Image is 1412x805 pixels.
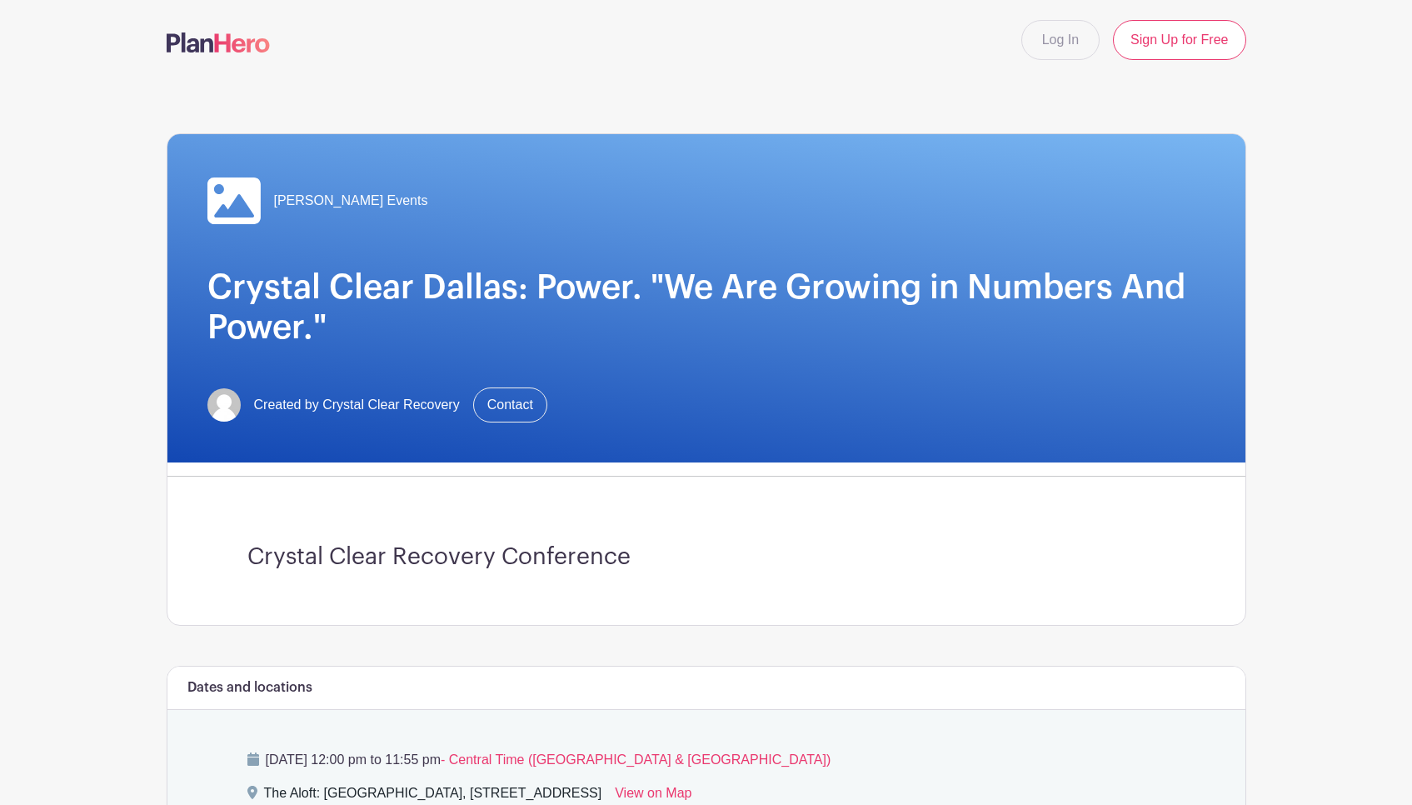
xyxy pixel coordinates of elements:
h3: Crystal Clear Recovery Conference [247,543,1165,572]
a: Log In [1021,20,1100,60]
a: Contact [473,387,547,422]
img: logo-507f7623f17ff9eddc593b1ce0a138ce2505c220e1c5a4e2b4648c50719b7d32.svg [167,32,270,52]
a: Sign Up for Free [1113,20,1245,60]
span: - Central Time ([GEOGRAPHIC_DATA] & [GEOGRAPHIC_DATA]) [441,752,831,767]
h6: Dates and locations [187,680,312,696]
img: default-ce2991bfa6775e67f084385cd625a349d9dcbb7a52a09fb2fda1e96e2d18dcdb.png [207,388,241,422]
h1: Crystal Clear Dallas: Power. "We Are Growing in Numbers And Power." [207,267,1205,347]
span: [PERSON_NAME] Events [274,191,428,211]
span: Created by Crystal Clear Recovery [254,395,460,415]
p: [DATE] 12:00 pm to 11:55 pm [247,750,1165,770]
